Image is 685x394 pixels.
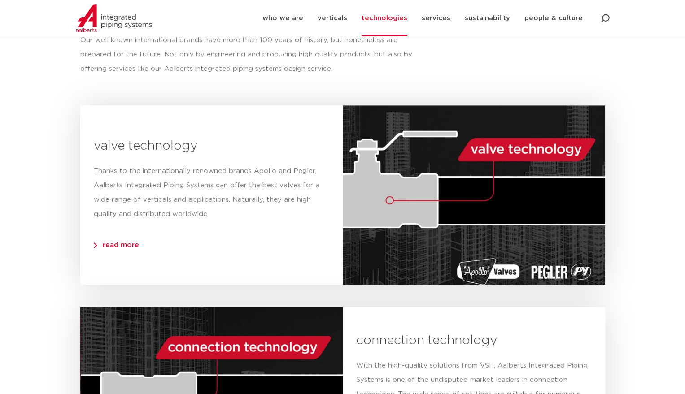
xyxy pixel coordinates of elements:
span: read more [94,242,139,248]
a: read more [94,237,153,248]
h3: connection technology [356,332,592,350]
h3: valve technology [94,137,329,155]
p: Thanks to the internationally renowned brands Apollo and Pegler, Aalberts Integrated Piping Syste... [94,164,329,221]
p: Our well known international brands have more then 100 years of history, but nonetheless are prep... [80,33,422,76]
